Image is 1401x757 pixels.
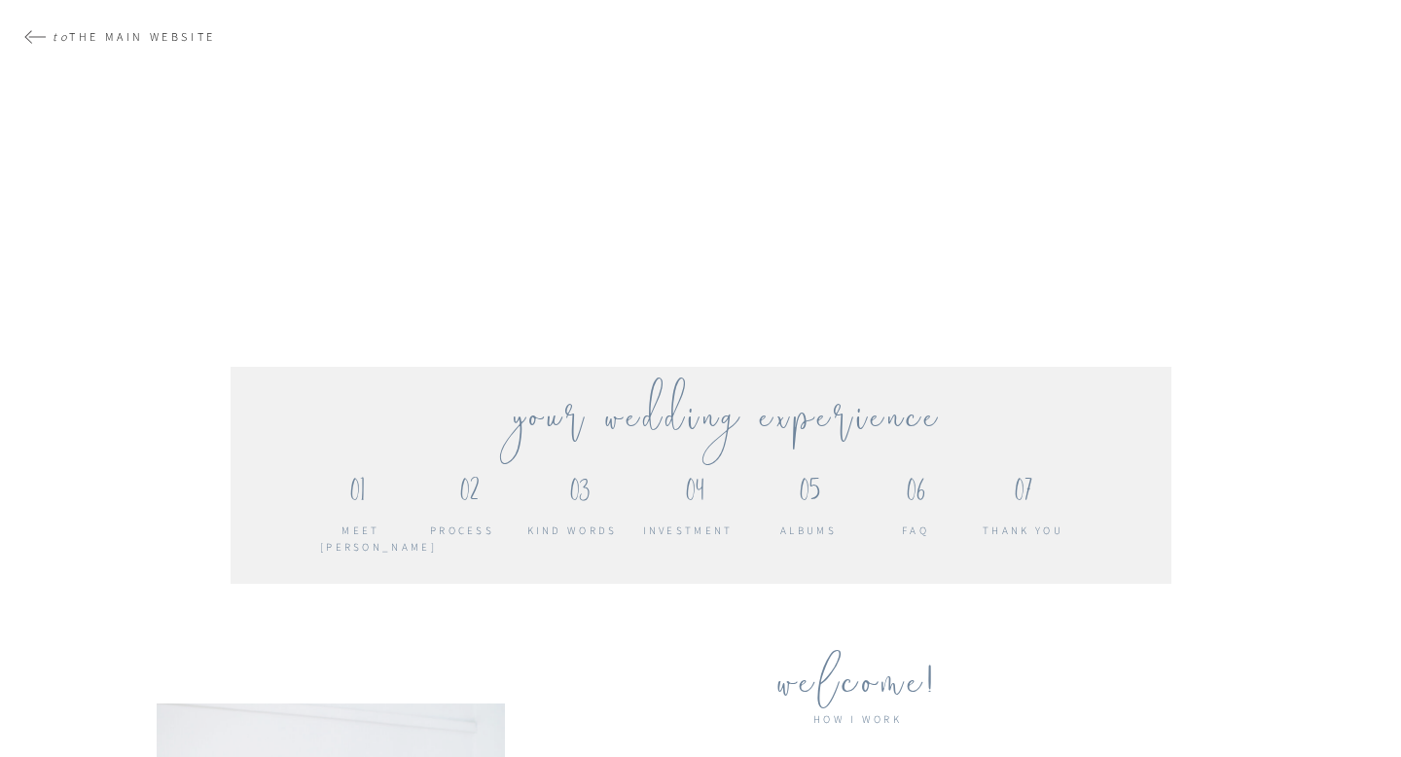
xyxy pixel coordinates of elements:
a: 07 [992,469,1055,512]
a: 04 [675,469,715,512]
a: albums [762,523,855,544]
a: 06 [891,469,940,512]
a: 03 [559,469,599,519]
a: 01 [338,469,377,522]
i: to [53,29,69,44]
a: FAQ [878,523,953,547]
a: process [404,523,521,548]
a: 02 [449,469,489,520]
a: THANK YOU [973,523,1073,545]
h2: Welcome! [619,654,1095,704]
p: THE MAIN WEBSITE [53,29,246,45]
h3: how i work [681,711,1034,727]
a: 05 [789,469,829,512]
a: MEET [PERSON_NAME] [320,523,402,548]
h2: your Wedding Experience [462,392,991,460]
a: kind words [523,523,621,547]
a: investment [629,523,746,546]
a: toTHE MAIN WEBSITE [53,29,246,45]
